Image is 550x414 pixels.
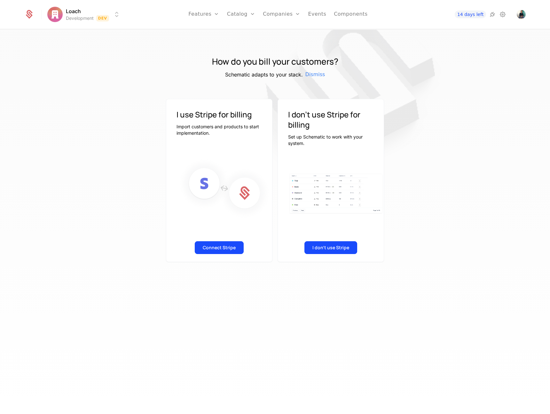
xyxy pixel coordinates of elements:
a: 14 days left [455,11,486,18]
img: Plan table [288,172,384,215]
button: I don't use Stripe [304,241,357,254]
button: Connect Stripe [195,241,244,254]
div: Development [66,15,94,21]
img: Connect Stripe to Schematic [177,156,272,221]
button: Select environment [49,7,121,21]
span: Dismiss [305,71,325,78]
img: Frank Smit [517,10,526,19]
p: Import customers and products to start implementation. [177,123,262,136]
img: Loach [47,7,63,22]
h3: I use Stripe for billing [177,109,262,120]
h5: Schematic adapts to your stack. [225,71,303,78]
p: Set up Schematic to work with your system. [288,134,373,147]
span: Loach [66,7,81,15]
h1: How do you bill your customers? [212,55,338,68]
a: Integrations [489,11,496,18]
button: Open user button [517,10,526,19]
span: Dev [96,15,109,21]
h3: I don't use Stripe for billing [288,109,373,130]
a: Settings [499,11,507,18]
